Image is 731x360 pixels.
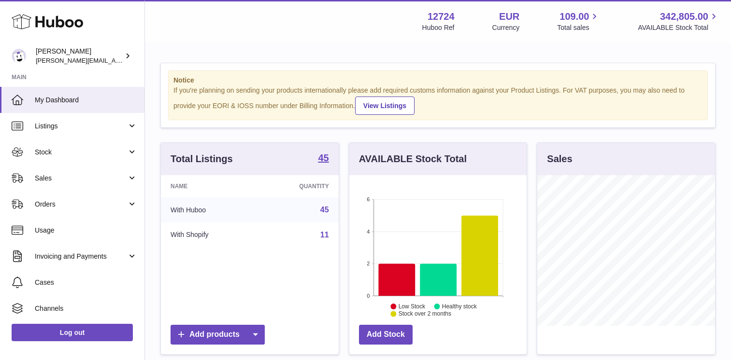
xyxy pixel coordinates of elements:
[359,325,413,345] a: Add Stock
[35,96,137,105] span: My Dashboard
[638,10,719,32] a: 342,805.00 AVAILABLE Stock Total
[422,23,455,32] div: Huboo Ref
[12,324,133,341] a: Log out
[35,122,127,131] span: Listings
[557,10,600,32] a: 109.00 Total sales
[35,226,137,235] span: Usage
[318,153,329,163] strong: 45
[171,325,265,345] a: Add products
[367,229,370,235] text: 4
[367,293,370,299] text: 0
[638,23,719,32] span: AVAILABLE Stock Total
[161,175,257,197] th: Name
[359,152,467,166] h3: AVAILABLE Stock Total
[499,10,519,23] strong: EUR
[36,56,194,64] span: [PERSON_NAME][EMAIL_ADDRESS][DOMAIN_NAME]
[161,222,257,248] td: With Shopify
[399,311,451,318] text: Stock over 2 months
[173,76,702,85] strong: Notice
[559,10,589,23] span: 109.00
[171,152,233,166] h3: Total Listings
[660,10,708,23] span: 342,805.00
[12,49,26,63] img: sebastian@ffern.co
[257,175,338,197] th: Quantity
[442,303,477,310] text: Healthy stock
[161,197,257,222] td: With Huboo
[173,86,702,115] div: If you're planning on sending your products internationally please add required customs informati...
[557,23,600,32] span: Total sales
[428,10,455,23] strong: 12724
[35,278,137,287] span: Cases
[320,206,329,214] a: 45
[318,153,329,165] a: 45
[399,303,426,310] text: Low Stock
[35,148,127,157] span: Stock
[367,261,370,266] text: 2
[35,304,137,313] span: Channels
[492,23,520,32] div: Currency
[355,97,415,115] a: View Listings
[36,47,123,65] div: [PERSON_NAME]
[35,174,127,183] span: Sales
[35,200,127,209] span: Orders
[547,152,572,166] h3: Sales
[367,196,370,202] text: 6
[320,231,329,239] a: 11
[35,252,127,261] span: Invoicing and Payments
